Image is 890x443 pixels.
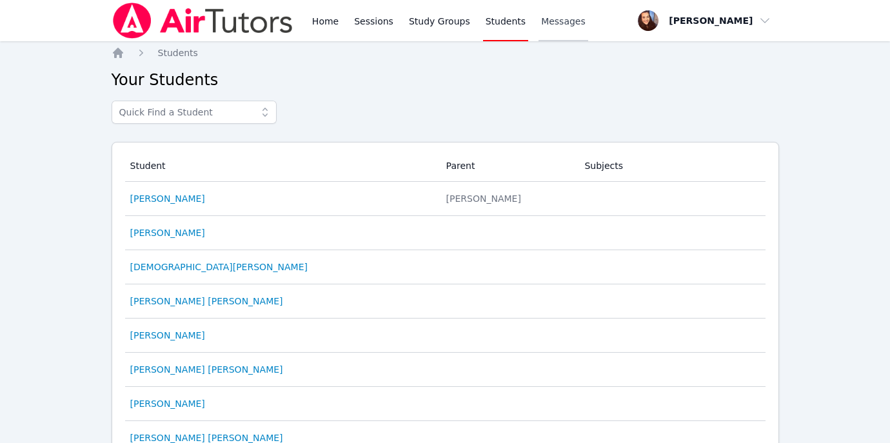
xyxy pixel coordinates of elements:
[112,70,779,90] h2: Your Students
[112,46,779,59] nav: Breadcrumb
[130,397,205,410] a: [PERSON_NAME]
[439,150,577,182] th: Parent
[130,226,205,239] a: [PERSON_NAME]
[158,48,198,58] span: Students
[125,284,766,319] tr: [PERSON_NAME] [PERSON_NAME]
[130,329,205,342] a: [PERSON_NAME]
[125,250,766,284] tr: [DEMOGRAPHIC_DATA][PERSON_NAME]
[125,387,766,421] tr: [PERSON_NAME]
[125,319,766,353] tr: [PERSON_NAME]
[158,46,198,59] a: Students
[125,353,766,387] tr: [PERSON_NAME] [PERSON_NAME]
[577,150,765,182] th: Subjects
[125,216,766,250] tr: [PERSON_NAME]
[112,101,277,124] input: Quick Find a Student
[112,3,294,39] img: Air Tutors
[541,15,586,28] span: Messages
[125,182,766,216] tr: [PERSON_NAME] [PERSON_NAME]
[130,192,205,205] a: [PERSON_NAME]
[130,261,308,273] a: [DEMOGRAPHIC_DATA][PERSON_NAME]
[130,363,283,376] a: [PERSON_NAME] [PERSON_NAME]
[125,150,439,182] th: Student
[446,192,569,205] div: [PERSON_NAME]
[130,295,283,308] a: [PERSON_NAME] [PERSON_NAME]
